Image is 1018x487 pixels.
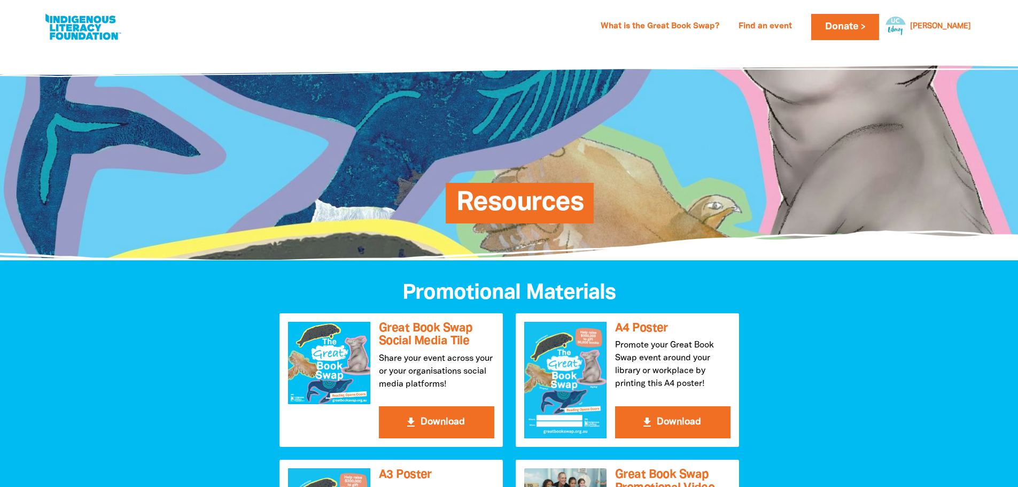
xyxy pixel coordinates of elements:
[811,14,879,40] a: Donate
[405,416,417,429] i: get_app
[288,322,370,404] img: Great Book Swap Social Media Tile
[379,468,494,482] h3: A3 Poster
[379,322,494,348] h3: Great Book Swap Social Media Tile
[732,18,798,35] a: Find an event
[456,191,584,223] span: Resources
[615,322,731,335] h3: A4 Poster
[910,23,971,30] a: [PERSON_NAME]
[641,416,654,429] i: get_app
[402,283,616,303] span: Promotional Materials
[379,406,494,438] button: get_app Download
[524,322,607,438] img: A4 Poster
[615,406,731,438] button: get_app Download
[594,18,726,35] a: What is the Great Book Swap?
